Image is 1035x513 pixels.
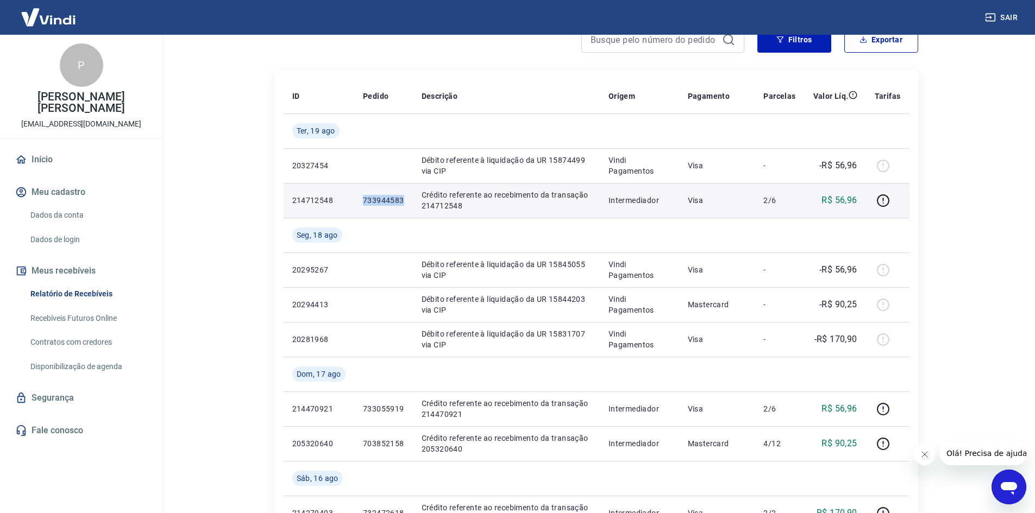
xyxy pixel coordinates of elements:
p: Visa [688,264,747,275]
p: Descrição [422,91,458,102]
p: Intermediador [609,438,670,449]
p: 214712548 [292,195,346,206]
p: Visa [688,195,747,206]
p: [EMAIL_ADDRESS][DOMAIN_NAME] [21,118,141,130]
a: Segurança [13,386,149,410]
a: Recebíveis Futuros Online [26,307,149,330]
p: 733055919 [363,403,404,414]
a: Contratos com credores [26,331,149,353]
p: Débito referente à liquidação da UR 15831707 via CIP [422,328,591,350]
p: - [763,299,795,310]
iframe: Botão para abrir a janela de mensagens [992,470,1026,504]
p: 2/6 [763,195,795,206]
p: -R$ 170,90 [814,333,857,346]
span: Sáb, 16 ago [297,473,338,484]
span: Olá! Precisa de ajuda? [7,8,91,16]
p: Visa [688,160,747,171]
p: -R$ 90,25 [819,298,857,311]
p: 205320640 [292,438,346,449]
p: 20294413 [292,299,346,310]
iframe: Fechar mensagem [914,444,936,465]
button: Exportar [844,27,918,53]
p: Visa [688,334,747,345]
button: Meus recebíveis [13,259,149,283]
p: Parcelas [763,91,795,102]
p: Débito referente à liquidação da UR 15844203 via CIP [422,294,591,315]
p: Pedido [363,91,388,102]
p: 20327454 [292,160,346,171]
p: Tarifas [875,91,901,102]
p: Vindi Pagamentos [609,259,670,281]
img: Vindi [13,1,84,34]
p: Débito referente à liquidação da UR 15845055 via CIP [422,259,591,281]
button: Meu cadastro [13,180,149,204]
p: - [763,160,795,171]
p: Intermediador [609,403,670,414]
p: Valor Líq. [813,91,849,102]
div: P [60,43,103,87]
p: Intermediador [609,195,670,206]
a: Relatório de Recebíveis [26,283,149,305]
p: 20295267 [292,264,346,275]
p: R$ 90,25 [821,437,857,450]
p: [PERSON_NAME] [PERSON_NAME] [9,91,154,114]
p: Vindi Pagamentos [609,155,670,176]
p: Pagamento [688,91,730,102]
p: 733944583 [363,195,404,206]
p: Visa [688,403,747,414]
p: Mastercard [688,438,747,449]
a: Fale conosco [13,419,149,442]
p: -R$ 56,96 [819,263,857,276]
p: Crédito referente ao recebimento da transação 214712548 [422,189,591,211]
p: 4/12 [763,438,795,449]
p: - [763,334,795,345]
a: Início [13,148,149,172]
p: Vindi Pagamentos [609,294,670,315]
p: Débito referente à liquidação da UR 15874499 via CIP [422,155,591,176]
p: Crédito referente ao recebimento da transação 214470921 [422,398,591,420]
iframe: Mensagem da empresa [940,441,1026,465]
p: -R$ 56,96 [819,159,857,172]
span: Seg, 18 ago [297,230,338,240]
p: Origem [609,91,635,102]
p: Mastercard [688,299,747,310]
button: Filtros [757,27,831,53]
p: 20281968 [292,334,346,345]
span: Ter, 19 ago [297,125,335,136]
p: 214470921 [292,403,346,414]
p: R$ 56,96 [821,194,857,207]
button: Sair [983,8,1022,28]
p: - [763,264,795,275]
p: R$ 56,96 [821,402,857,415]
span: Dom, 17 ago [297,369,341,379]
a: Disponibilização de agenda [26,356,149,378]
p: Crédito referente ao recebimento da transação 205320640 [422,433,591,454]
input: Busque pelo número do pedido [591,31,718,48]
a: Dados de login [26,229,149,251]
p: 703852158 [363,438,404,449]
a: Dados da conta [26,204,149,226]
p: Vindi Pagamentos [609,328,670,350]
p: ID [292,91,300,102]
p: 2/6 [763,403,795,414]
